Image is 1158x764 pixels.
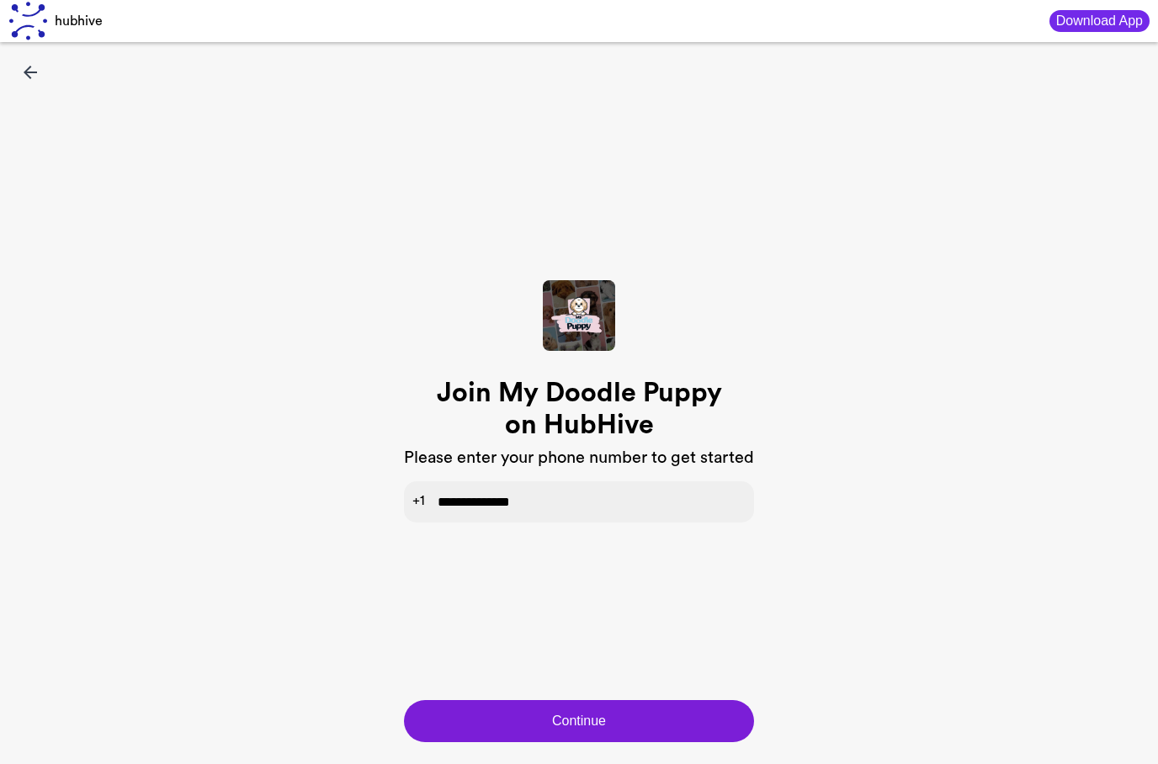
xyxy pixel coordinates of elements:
h3: Please enter your phone number to get started [404,448,754,468]
img: logo [8,2,48,40]
img: icon-back-black.svg [24,66,37,79]
p: hubhive [55,11,103,31]
span: +1 [412,493,425,509]
button: Continue [404,700,754,742]
h1: Join My Doodle Puppy on HubHive [428,377,730,441]
button: Download App [1049,10,1150,32]
img: Hive Cover Image [543,280,615,351]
